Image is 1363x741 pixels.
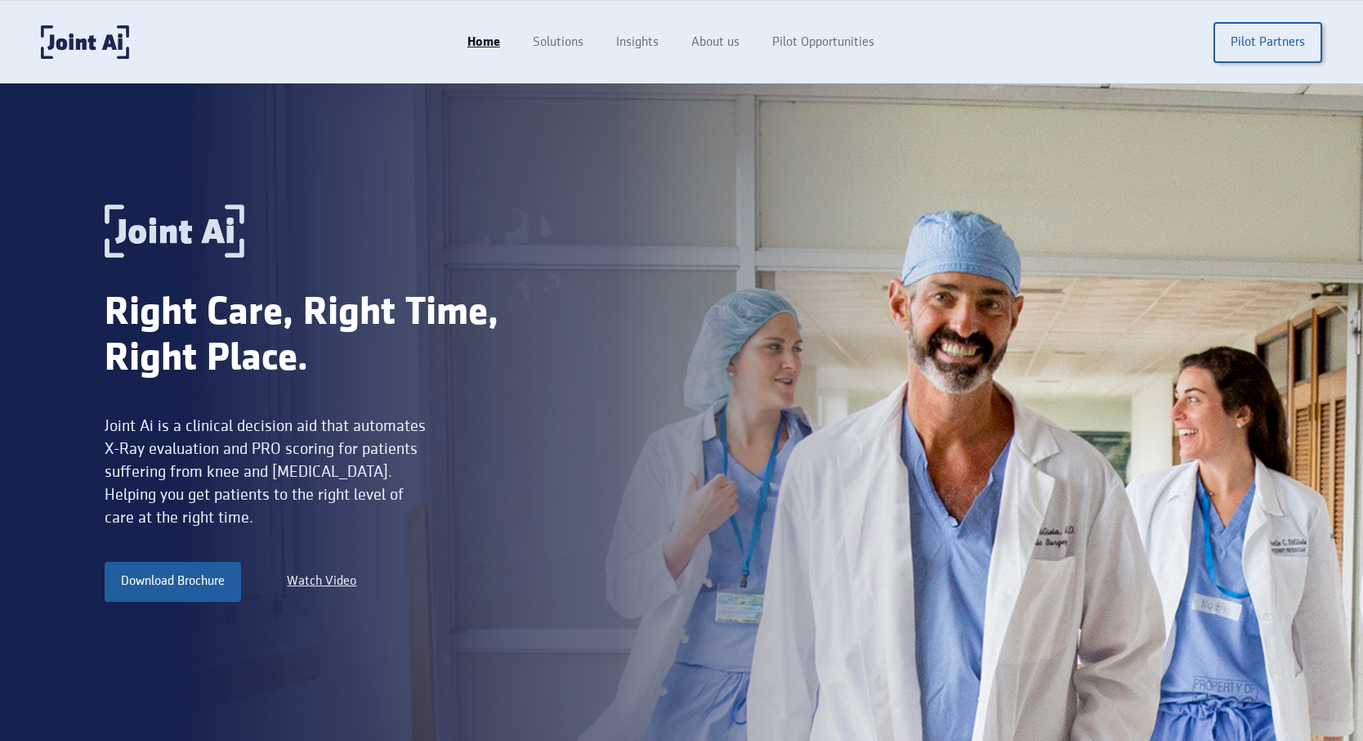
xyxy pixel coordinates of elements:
[675,27,756,58] a: About us
[41,25,129,59] a: home
[105,290,570,382] div: Right Care, Right Time, Right Place.
[516,27,600,58] a: Solutions
[756,27,891,58] a: Pilot Opportunities
[105,562,241,601] a: Download Brochure
[287,572,356,591] a: Watch Video
[600,27,675,58] a: Insights
[1213,22,1322,63] a: Pilot Partners
[105,415,431,529] div: Joint Ai is a clinical decision aid that automates X-Ray evaluation and PRO scoring for patients ...
[451,27,516,58] a: Home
